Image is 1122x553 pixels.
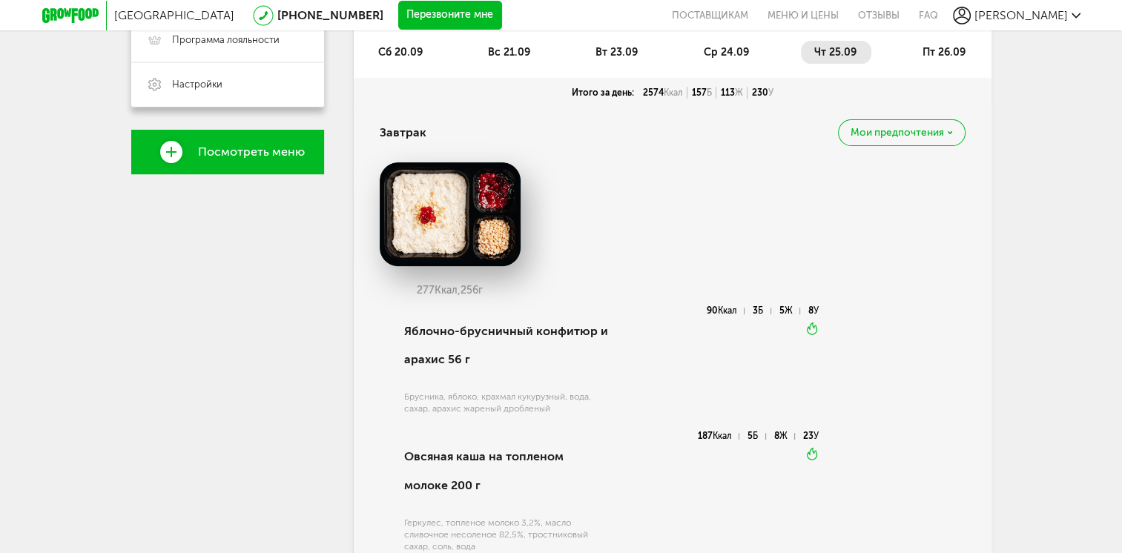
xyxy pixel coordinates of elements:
span: Ккал [718,305,737,316]
div: 8 [808,308,819,314]
span: вс 21.09 [488,46,530,59]
span: г [478,284,483,297]
div: 5 [779,308,800,314]
span: Посмотреть меню [198,145,305,159]
div: Брусника, яблоко, крахмал кукурузный, вода, сахар, арахис жареный дробленый [404,391,610,414]
span: Ккал [713,431,732,441]
a: Программа лояльности [131,18,324,62]
h4: Завтрак [380,119,426,147]
div: Овсяная каша на топленом молоке 200 г [404,431,610,511]
span: Б [753,431,758,441]
div: 5 [748,433,765,440]
span: пт 26.09 [922,46,965,59]
span: У [814,305,819,316]
span: Б [758,305,763,316]
span: Мои предпочтения [851,128,944,138]
span: Настройки [172,78,222,91]
span: Ж [779,431,788,441]
div: 157 [687,87,716,99]
div: 23 [803,433,819,440]
span: вт 23.09 [595,46,638,59]
div: 187 [698,433,739,440]
a: Настройки [131,62,324,107]
button: Перезвоните мне [398,1,502,30]
span: Программа лояльности [172,33,280,47]
span: У [768,87,773,98]
div: 3 [753,308,770,314]
img: big_ugXq6ewxhdeMJ7sm.png [380,162,521,266]
div: Итого за день: [567,87,638,99]
div: 113 [716,87,748,99]
span: Ж [735,87,743,98]
div: 277 256 [380,285,521,297]
div: 90 [707,308,745,314]
div: 230 [748,87,778,99]
span: сб 20.09 [378,46,423,59]
div: 2574 [638,87,687,99]
span: чт 25.09 [814,46,857,59]
span: ср 24.09 [704,46,749,59]
span: Ккал, [435,284,461,297]
a: [PHONE_NUMBER] [277,8,383,22]
span: Б [707,87,712,98]
div: 8 [774,433,795,440]
span: Ж [785,305,793,316]
span: Ккал [664,87,683,98]
span: У [814,431,819,441]
a: Посмотреть меню [131,130,324,174]
span: [PERSON_NAME] [974,8,1068,22]
span: [GEOGRAPHIC_DATA] [114,8,234,22]
div: Яблочно-брусничный конфитюр и арахис 56 г [404,306,610,385]
div: Геркулес, топленое молоко 3,2%, масло сливочное несоленое 82,5%, тростниковый сахар, соль, вода [404,517,610,552]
